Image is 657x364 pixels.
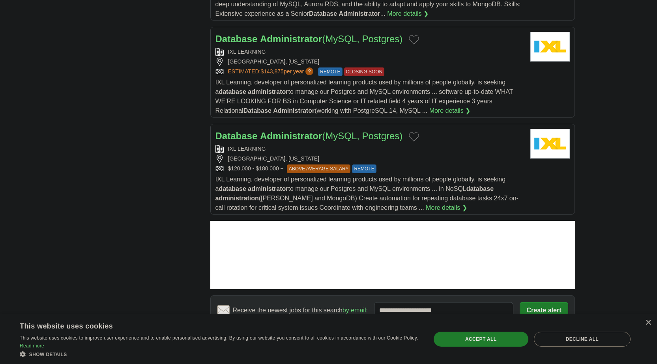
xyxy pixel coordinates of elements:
[29,352,67,357] span: Show details
[426,203,467,213] a: More details ❯
[260,68,283,75] span: $143,875
[228,146,266,152] a: IXL LEARNING
[210,221,575,289] iframe: Ads by Google
[534,332,631,347] div: Decline all
[466,185,494,192] strong: database
[233,306,368,315] span: Receive the newest jobs for this search :
[215,58,524,66] div: [GEOGRAPHIC_DATA], [US_STATE]
[228,49,266,55] a: IXL LEARNING
[20,335,418,341] span: This website uses cookies to improve user experience and to enable personalised advertising. By u...
[530,129,570,159] img: IXL Learning logo
[215,164,524,173] div: $120,000 - $180,000 +
[215,155,524,163] div: [GEOGRAPHIC_DATA], [US_STATE]
[260,131,322,141] strong: Administrator
[645,320,651,326] div: Close
[273,107,314,114] strong: Administrator
[219,88,246,95] strong: database
[429,106,471,116] a: More details ❯
[387,9,429,19] a: More details ❯
[215,34,258,44] strong: Database
[219,185,246,192] strong: database
[520,302,568,319] button: Create alert
[215,34,403,44] a: Database Administrator(MySQL, Postgres)
[409,35,419,45] button: Add to favorite jobs
[248,88,288,95] strong: administrator
[215,131,403,141] a: Database Administrator(MySQL, Postgres)
[215,79,513,114] span: IXL Learning, developer of personalized learning products used by millions of people globally, is...
[309,10,337,17] strong: Database
[530,32,570,62] img: IXL Learning logo
[248,185,288,192] strong: administrator
[344,67,385,76] span: CLOSING SOON
[287,164,351,173] span: ABOVE AVERAGE SALARY
[20,319,399,331] div: This website uses cookies
[305,67,313,75] span: ?
[343,307,366,314] a: by email
[215,131,258,141] strong: Database
[318,67,342,76] span: REMOTE
[352,164,376,173] span: REMOTE
[215,195,259,202] strong: administration
[434,332,528,347] div: Accept all
[20,350,419,358] div: Show details
[215,176,518,211] span: IXL Learning, developer of personalized learning products used by millions of people globally, is...
[243,107,271,114] strong: Database
[260,34,322,44] strong: Administrator
[20,343,44,349] a: Read more, opens a new window
[409,132,419,142] button: Add to favorite jobs
[228,67,315,76] a: ESTIMATED:$143,875per year?
[339,10,380,17] strong: Administrator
